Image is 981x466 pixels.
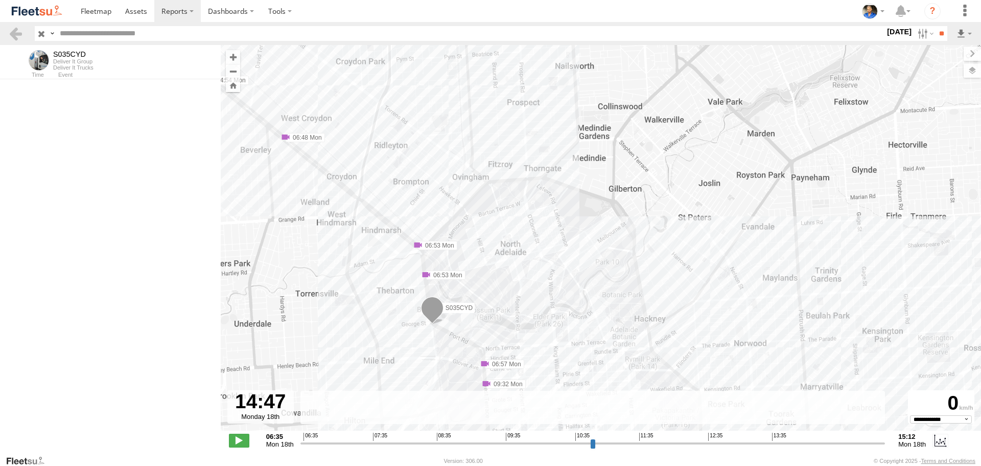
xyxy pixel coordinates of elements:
[575,433,590,441] span: 10:35
[229,434,249,447] label: Play/Stop
[506,433,520,441] span: 09:35
[955,26,973,41] label: Export results as...
[426,271,465,280] label: 06:53 Mon
[444,458,483,464] div: Version: 306.00
[226,64,240,78] button: Zoom out
[53,64,94,71] div: Deliver It Trucks
[914,26,936,41] label: Search Filter Options
[10,4,63,18] img: fleetsu-logo-horizontal.svg
[486,380,526,389] label: 09:32 Mon
[226,50,240,64] button: Zoom in
[446,304,473,312] span: S035CYD
[226,78,240,92] button: Zoom Home
[6,456,53,466] a: Visit our Website
[48,26,56,41] label: Search Query
[437,433,451,441] span: 08:35
[772,433,786,441] span: 13:35
[885,26,914,37] label: [DATE]
[418,241,457,250] label: 06:53 Mon
[874,458,975,464] div: © Copyright 2025 -
[8,26,23,41] a: Back to previous Page
[909,392,973,415] div: 0
[303,433,318,441] span: 06:35
[266,440,294,448] span: Mon 18th Aug 2025
[924,3,941,19] i: ?
[58,73,221,78] div: Event
[373,433,387,441] span: 07:35
[266,433,294,440] strong: 06:35
[858,4,888,19] div: Matt Draper
[639,433,653,441] span: 11:35
[8,73,44,78] div: Time
[921,458,975,464] a: Terms and Conditions
[485,360,524,369] label: 06:57 Mon
[53,58,94,64] div: Deliver It Group
[53,50,94,58] div: S035CYD - View Asset History
[898,440,926,448] span: Mon 18th Aug 2025
[898,433,926,440] strong: 15:12
[708,433,722,441] span: 12:35
[286,133,325,142] label: 06:48 Mon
